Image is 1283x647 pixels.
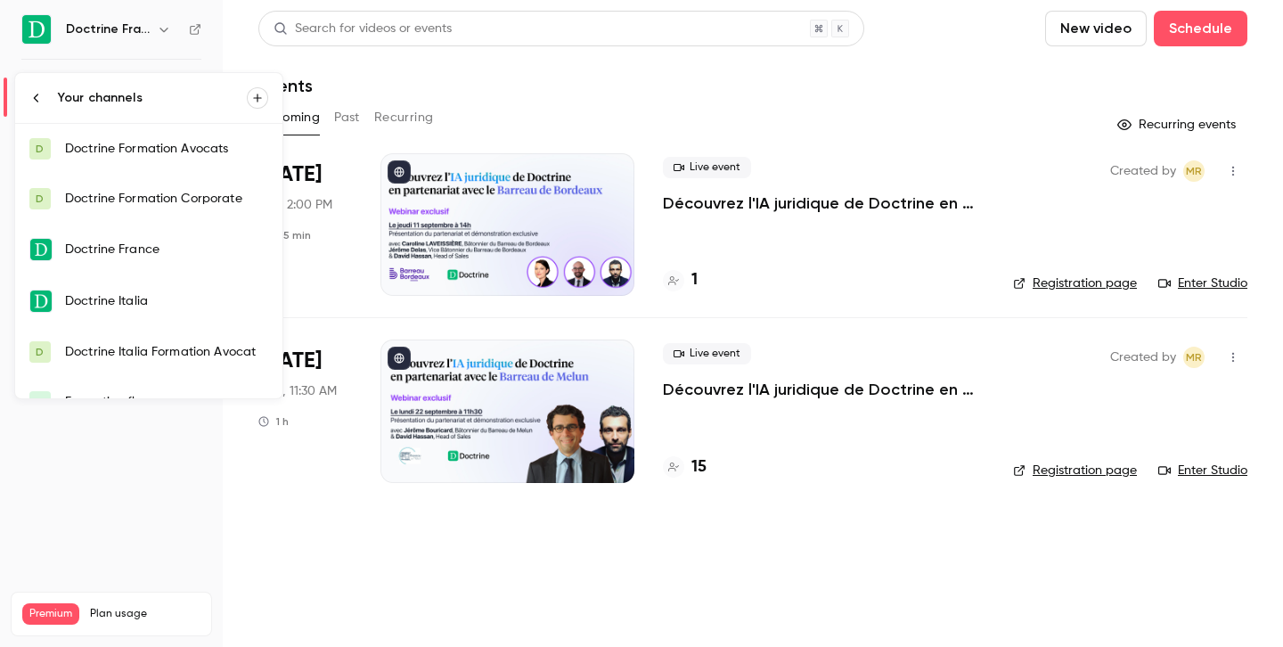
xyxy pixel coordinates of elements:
div: Your channels [58,89,247,107]
span: F [37,394,43,410]
div: Formation flow [65,393,268,411]
span: D [36,344,44,360]
div: Doctrine Formation Corporate [65,190,268,208]
span: D [36,141,44,157]
span: D [36,191,44,207]
div: Doctrine Italia Formation Avocat [65,343,268,361]
div: Doctrine France [65,241,268,258]
div: Doctrine Italia [65,292,268,310]
img: Doctrine France [30,239,52,260]
div: Doctrine Formation Avocats [65,140,268,158]
img: Doctrine Italia [30,291,52,312]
